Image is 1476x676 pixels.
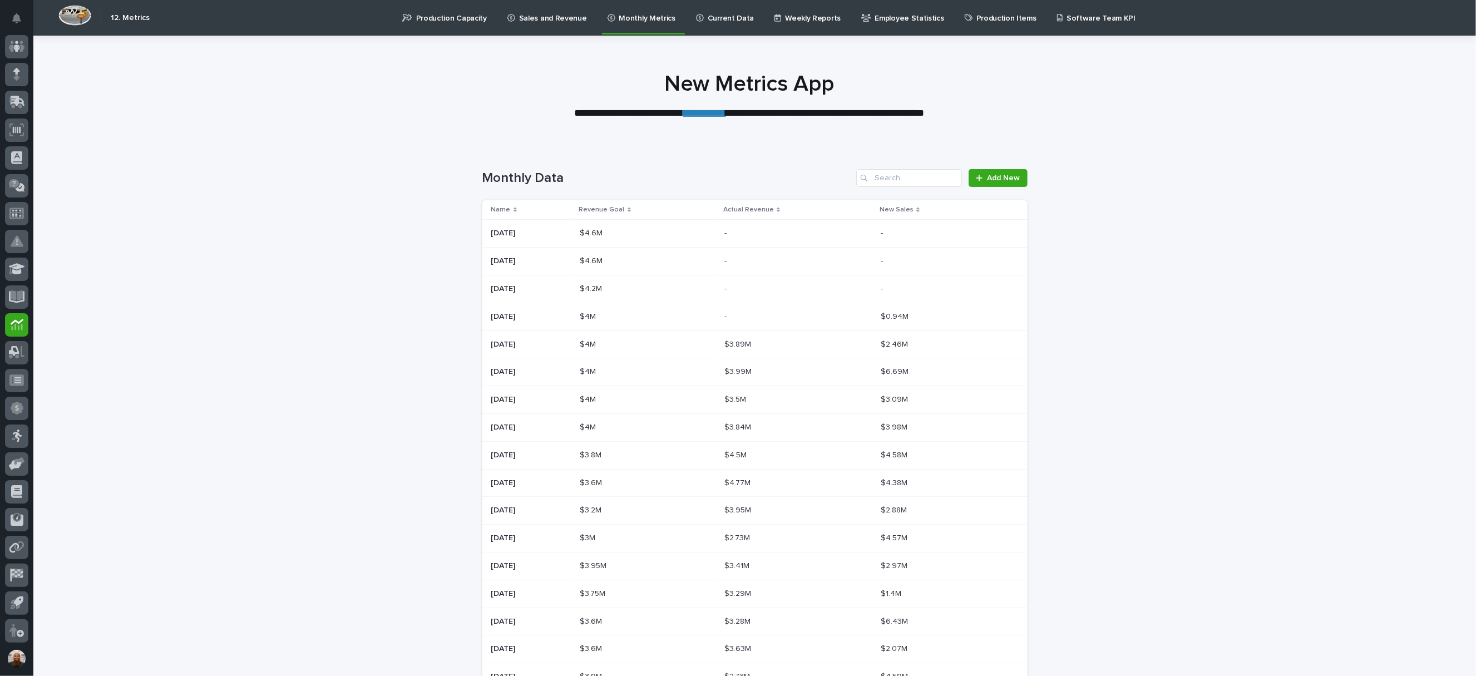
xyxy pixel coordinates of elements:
p: $3M [580,531,598,543]
tr: [DATE][DATE] $4M$4M $3.84M$3.84M $3.98M$3.98M [482,413,1028,441]
tr: [DATE][DATE] $4M$4M $3.89M$3.89M $2.46M$2.46M [482,330,1028,358]
tr: [DATE][DATE] $4M$4M $3.5M$3.5M $3.09M$3.09M [482,386,1028,414]
p: $4.2M [580,282,605,294]
tr: [DATE][DATE] $3.2M$3.2M $3.95M$3.95M $2.88M$2.88M [482,497,1028,525]
p: $6.69M [881,365,911,377]
p: $3.29M [724,587,753,599]
p: [DATE] [491,476,518,488]
p: [DATE] [491,615,518,626]
p: $4.6M [580,226,605,238]
p: Revenue Goal [579,204,625,216]
p: $3.95M [724,504,753,515]
p: $3.98M [881,421,910,432]
button: Notifications [5,7,28,30]
p: $2.97M [881,559,910,571]
p: [DATE] [491,448,518,460]
p: $3.2M [580,504,604,515]
p: $4M [580,310,599,322]
p: [DATE] [491,642,518,654]
p: $3.09M [881,393,910,404]
p: $4.58M [881,448,910,460]
p: $6.43M [881,615,910,626]
button: users-avatar [5,647,28,670]
p: $3.41M [724,559,752,571]
p: $2.88M [881,504,909,515]
p: $3.95M [580,559,609,571]
p: $1.4M [881,587,904,599]
p: $4M [580,393,599,404]
p: $4.57M [881,531,910,543]
tr: [DATE][DATE] $3.6M$3.6M $4.77M$4.77M $4.38M$4.38M [482,469,1028,497]
tr: [DATE][DATE] $3.6M$3.6M $3.28M$3.28M $6.43M$6.43M [482,608,1028,635]
p: $2.07M [881,642,910,654]
p: [DATE] [491,393,518,404]
h1: New Metrics App [477,71,1022,97]
p: $3.28M [724,615,753,626]
p: - [881,282,885,294]
p: - [724,282,729,294]
p: [DATE] [491,421,518,432]
p: [DATE] [491,282,518,294]
p: $3.89M [724,338,753,349]
p: - [724,254,729,266]
p: $3.6M [580,642,605,654]
p: [DATE] [491,365,518,377]
p: New Sales [880,204,914,216]
tr: [DATE][DATE] $3.75M$3.75M $3.29M$3.29M $1.4M$1.4M [482,580,1028,608]
a: Add New [969,169,1027,187]
p: - [724,226,729,238]
p: [DATE] [491,504,518,515]
tr: [DATE][DATE] $3.95M$3.95M $3.41M$3.41M $2.97M$2.97M [482,552,1028,580]
tr: [DATE][DATE] $4M$4M -- $0.94M$0.94M [482,303,1028,330]
p: $4.5M [724,448,749,460]
p: $4M [580,338,599,349]
tr: [DATE][DATE] $3.6M$3.6M $3.63M$3.63M $2.07M$2.07M [482,635,1028,663]
tr: [DATE][DATE] $4M$4M $3.99M$3.99M $6.69M$6.69M [482,358,1028,386]
p: - [881,226,885,238]
p: $4M [580,365,599,377]
p: $3.63M [724,642,753,654]
p: $0.94M [881,310,911,322]
p: $2.46M [881,338,910,349]
p: $2.73M [724,531,752,543]
p: $4M [580,421,599,432]
p: $3.6M [580,615,605,626]
p: Actual Revenue [723,204,774,216]
tr: [DATE][DATE] $4.2M$4.2M -- -- [482,275,1028,303]
span: Add New [988,174,1020,182]
img: Workspace Logo [58,5,91,26]
p: $4.38M [881,476,910,488]
p: $3.99M [724,365,754,377]
p: $4.77M [724,476,753,488]
tr: [DATE][DATE] $4.6M$4.6M -- -- [482,220,1028,248]
h1: Monthly Data [482,170,852,186]
p: [DATE] [491,338,518,349]
p: [DATE] [491,531,518,543]
p: [DATE] [491,226,518,238]
p: Name [491,204,511,216]
input: Search [856,169,962,187]
p: $3.8M [580,448,604,460]
p: $4.6M [580,254,605,266]
p: [DATE] [491,587,518,599]
tr: [DATE][DATE] $3.8M$3.8M $4.5M$4.5M $4.58M$4.58M [482,441,1028,469]
p: $3.6M [580,476,605,488]
p: $3.75M [580,587,608,599]
p: - [881,254,885,266]
p: - [724,310,729,322]
p: $3.5M [724,393,748,404]
p: [DATE] [491,310,518,322]
p: [DATE] [491,559,518,571]
div: Notifications [14,13,28,31]
p: [DATE] [491,254,518,266]
tr: [DATE][DATE] $4.6M$4.6M -- -- [482,248,1028,275]
h2: 12. Metrics [111,13,150,23]
tr: [DATE][DATE] $3M$3M $2.73M$2.73M $4.57M$4.57M [482,525,1028,552]
p: $3.84M [724,421,753,432]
